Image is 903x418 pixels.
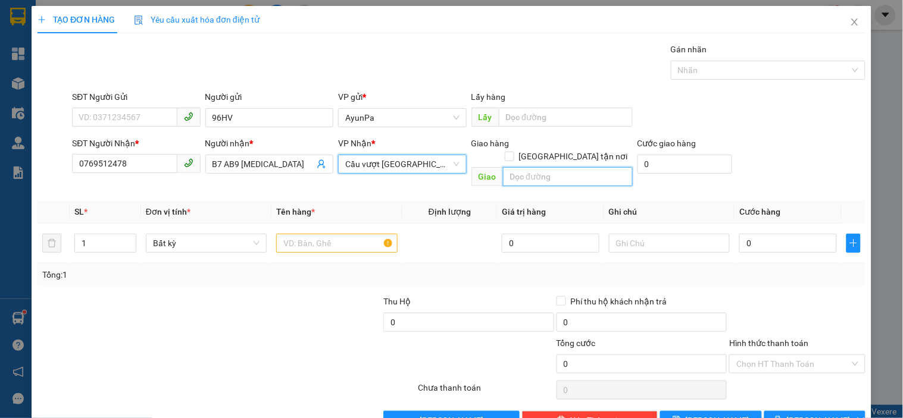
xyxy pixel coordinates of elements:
div: Tổng: 1 [42,268,349,281]
span: [GEOGRAPHIC_DATA] tận nơi [514,150,633,163]
span: Cầu vượt Bình Phước [345,155,459,173]
div: Chưa thanh toán [417,381,555,402]
span: phone [184,112,193,121]
span: phone [184,158,193,168]
input: 0 [502,234,599,253]
span: close [850,17,860,27]
input: Cước giao hàng [638,155,733,174]
input: Dọc đường [499,108,633,127]
th: Ghi chú [604,200,735,224]
span: Bất kỳ [153,234,260,252]
span: Định lượng [429,207,471,216]
span: Giá trị hàng [502,207,546,216]
label: Hình thức thanh toán [729,338,808,348]
div: Người nhận [205,137,333,150]
input: Dọc đường [503,167,633,186]
button: delete [42,234,61,253]
span: Lấy [471,108,499,127]
span: Thu Hộ [383,297,411,306]
span: SL [74,207,84,216]
button: Close [838,6,871,39]
button: plus [846,234,861,253]
span: Tổng cước [557,338,596,348]
input: Ghi Chú [609,234,730,253]
div: SĐT Người Nhận [72,137,200,150]
label: Gán nhãn [671,45,707,54]
label: Cước giao hàng [638,139,696,148]
span: VP Nhận [338,139,371,148]
span: Đơn vị tính [146,207,190,216]
img: icon [134,15,143,25]
span: TẠO ĐƠN HÀNG [38,15,115,24]
span: Phí thu hộ khách nhận trả [566,295,672,308]
span: Lấy hàng [471,92,506,102]
span: Yêu cầu xuất hóa đơn điện tử [134,15,260,24]
span: plus [847,238,860,248]
span: Cước hàng [739,207,780,216]
span: AyunPa [345,109,459,127]
div: Người gửi [205,90,333,103]
input: VD: Bàn, Ghế [276,234,397,253]
div: VP gửi [338,90,466,103]
span: user-add [317,159,326,169]
span: Giao hàng [471,139,510,148]
div: SĐT Người Gửi [72,90,200,103]
span: plus [38,15,46,24]
span: Giao [471,167,503,186]
span: Tên hàng [276,207,315,216]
